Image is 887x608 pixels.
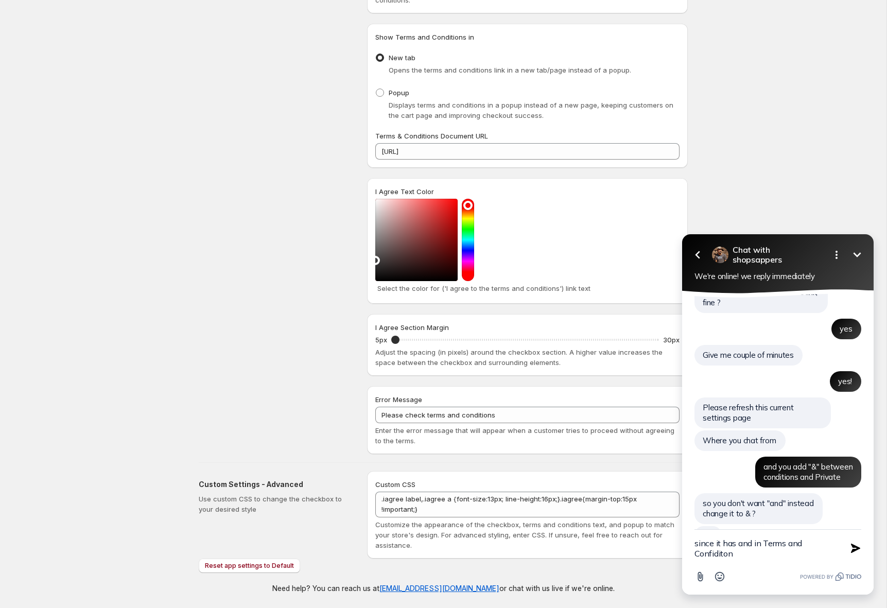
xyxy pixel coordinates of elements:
iframe: Tidio Chat [669,211,887,608]
span: Adjust the spacing (in pixels) around the checkbox section. A higher value increases the space be... [375,348,663,367]
textarea: .iagree label,.iagree a {font-size:13px; line-height:16px;}.iagree{margin-top:15px !important;} [375,492,680,517]
span: New tab [389,54,415,62]
p: 30px [663,335,680,345]
span: Terms & Conditions Document URL [375,132,488,140]
span: Popup [389,89,409,97]
label: I Agree Text Color [375,186,434,197]
span: Reset app settings to Default [205,562,294,570]
span: Custom CSS [375,480,415,489]
span: Customize the appearance of the checkbox, terms and conditions text, and popup to match your stor... [375,520,674,549]
a: [EMAIL_ADDRESS][DOMAIN_NAME] [379,584,499,593]
button: Reset app settings to Default [199,559,300,573]
span: Displays terms and conditions in a popup instead of a new page, keeping customers on the cart pag... [389,101,673,119]
span: Enter the error message that will appear when a customer tries to proceed without agreeing to the... [375,426,674,445]
input: https://yourstoredomain.com/termsandconditions.html [375,143,680,160]
h2: Custom Settings - Advanced [199,479,351,490]
p: Select the color for ('I agree to the terms and conditions') link text [377,283,677,293]
span: Opens the terms and conditions link in a new tab/page instead of a popup. [389,66,631,74]
span: Error Message [375,395,422,404]
p: 5px [375,335,387,345]
p: Use custom CSS to change the checkbox to your desired style [199,494,351,514]
p: Need help? You can reach us at or chat with us live if we're online. [272,583,615,594]
span: Show Terms and Conditions in [375,33,474,41]
span: I Agree Section Margin [375,323,449,332]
